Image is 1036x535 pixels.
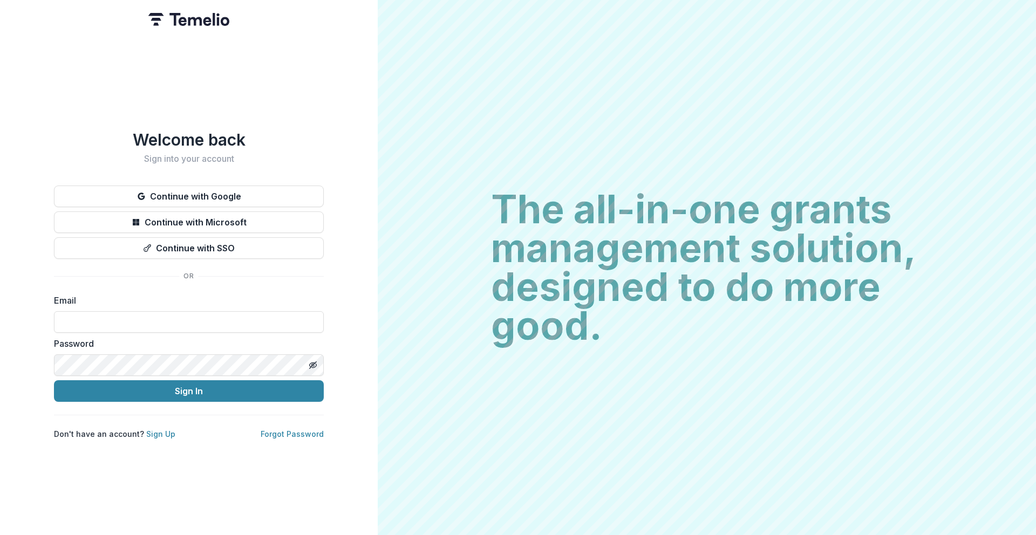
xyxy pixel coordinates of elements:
h2: Sign into your account [54,154,324,164]
label: Password [54,337,317,350]
button: Toggle password visibility [304,356,322,374]
button: Continue with Microsoft [54,211,324,233]
a: Sign Up [146,429,175,438]
button: Sign In [54,380,324,402]
button: Continue with Google [54,186,324,207]
label: Email [54,294,317,307]
img: Temelio [148,13,229,26]
h1: Welcome back [54,130,324,149]
a: Forgot Password [261,429,324,438]
p: Don't have an account? [54,428,175,440]
button: Continue with SSO [54,237,324,259]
